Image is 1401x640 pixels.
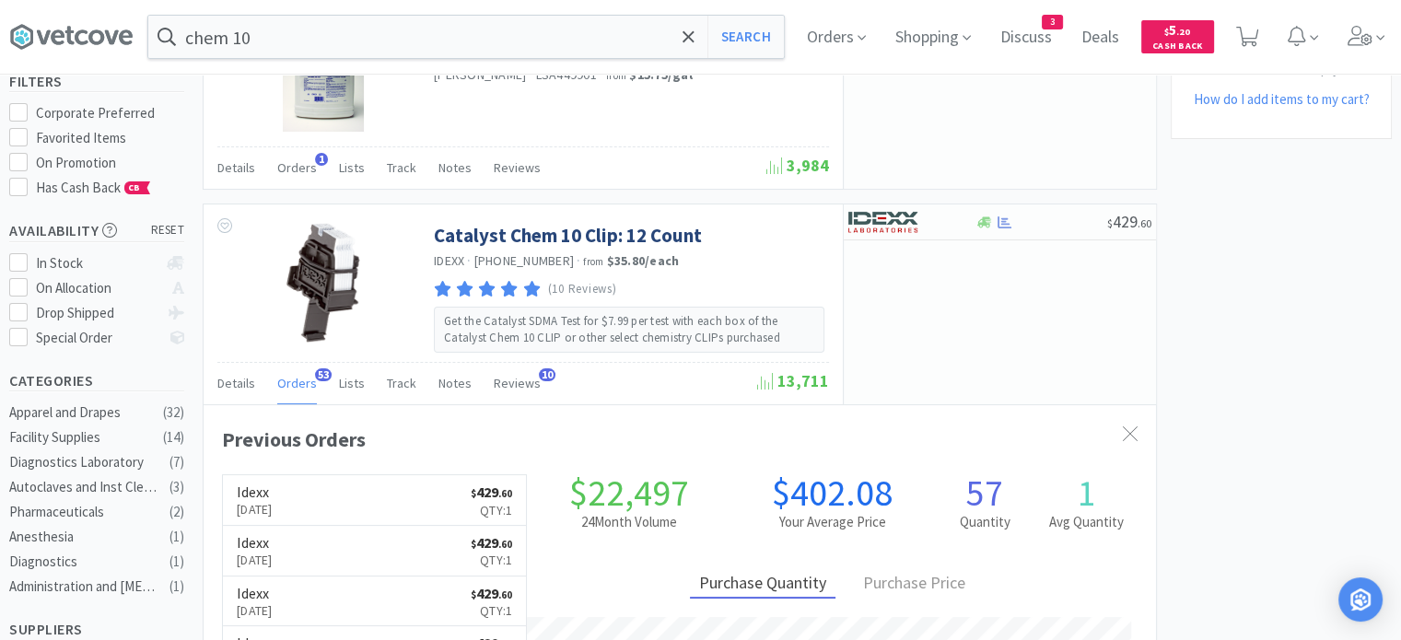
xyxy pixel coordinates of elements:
[471,538,476,551] span: $
[36,127,185,149] div: Favorited Items
[444,313,814,346] p: Get the Catalyst SDMA Test for $7.99 per test with each box of the Catalyst Chem 10 CLIP or other...
[1138,216,1151,230] span: . 60
[1107,216,1113,230] span: $
[471,483,512,501] span: 429
[222,424,1138,456] div: Previous Orders
[471,550,512,570] p: Qty: 1
[9,370,184,391] h5: Categories
[163,401,184,424] div: ( 32 )
[494,375,541,391] span: Reviews
[339,159,365,176] span: Lists
[527,474,730,511] h1: $22,497
[36,277,158,299] div: On Allocation
[9,576,158,598] div: Administration and [MEDICAL_DATA]
[606,69,626,82] span: from
[471,584,512,602] span: 429
[1176,26,1190,38] span: . 20
[1107,211,1151,232] span: 429
[237,600,273,621] p: [DATE]
[9,501,158,523] div: Pharmaceuticals
[1043,16,1062,29] span: 3
[498,588,512,601] span: . 60
[1074,29,1127,46] a: Deals
[629,66,693,83] strong: $15.75 / gal
[169,501,184,523] div: ( 2 )
[217,159,255,176] span: Details
[9,71,184,92] h5: Filters
[498,487,512,500] span: . 60
[9,401,158,424] div: Apparel and Drapes
[539,368,555,381] span: 10
[529,66,532,83] span: ·
[438,375,472,391] span: Notes
[766,155,829,176] span: 3,984
[730,511,934,533] h2: Your Average Price
[36,252,158,274] div: In Stock
[1164,21,1190,39] span: 5
[934,474,1035,511] h1: 57
[471,500,512,520] p: Qty: 1
[9,551,158,573] div: Diagnostics
[223,526,526,576] a: Idexx[DATE]$429.60Qty:1
[36,102,185,124] div: Corporate Preferred
[1152,41,1203,53] span: Cash Back
[9,426,158,448] div: Facility Supplies
[757,370,829,391] span: 13,711
[36,152,185,174] div: On Promotion
[163,426,184,448] div: ( 14 )
[217,375,255,391] span: Details
[36,179,151,196] span: Has Cash Back
[9,619,184,640] h5: Suppliers
[148,16,784,58] input: Search by item, sku, manufacturer, ingredient, size...
[690,570,835,599] div: Purchase Quantity
[36,327,158,349] div: Special Order
[548,280,617,299] p: (10 Reviews)
[223,475,526,526] a: Idexx[DATE]$429.60Qty:1
[471,600,512,621] p: Qty: 1
[169,551,184,573] div: ( 1 )
[438,159,472,176] span: Notes
[854,570,975,599] div: Purchase Price
[9,220,184,241] h5: Availability
[263,223,383,343] img: e404e3ed991f4d0caae0a612124beddf_159728.png
[223,576,526,627] a: Idexx[DATE]$429.60Qty:1
[339,375,365,391] span: Lists
[471,588,476,601] span: $
[434,223,702,248] a: Catalyst Chem 10 Clip: 12 Count
[151,221,185,240] span: reset
[498,538,512,551] span: . 60
[237,484,273,499] h6: Idexx
[387,159,416,176] span: Track
[169,451,184,473] div: ( 7 )
[169,576,184,598] div: ( 1 )
[125,182,144,193] span: CB
[237,586,273,600] h6: Idexx
[607,252,680,269] strong: $35.80 / each
[9,476,158,498] div: Autoclaves and Inst Cleaners
[730,474,934,511] h1: $402.08
[471,533,512,552] span: 429
[494,159,541,176] span: Reviews
[434,252,464,269] a: IDEXX
[277,375,317,391] span: Orders
[474,252,575,269] span: [PHONE_NUMBER]
[1172,88,1391,111] h5: How do I add items to my cart?
[583,255,603,268] span: from
[527,511,730,533] h2: 24 Month Volume
[577,252,580,269] span: ·
[1338,577,1383,622] div: Open Intercom Messenger
[36,302,158,324] div: Drop Shipped
[9,526,158,548] div: Anesthesia
[277,159,317,176] span: Orders
[934,511,1035,533] h2: Quantity
[169,476,184,498] div: ( 3 )
[600,66,603,83] span: ·
[1141,12,1214,62] a: $5.20Cash Back
[237,499,273,519] p: [DATE]
[848,208,917,236] img: 13250b0087d44d67bb1668360c5632f9_13.png
[237,535,273,550] h6: Idexx
[1036,474,1138,511] h1: 1
[237,550,273,570] p: [DATE]
[315,368,332,381] span: 53
[467,252,471,269] span: ·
